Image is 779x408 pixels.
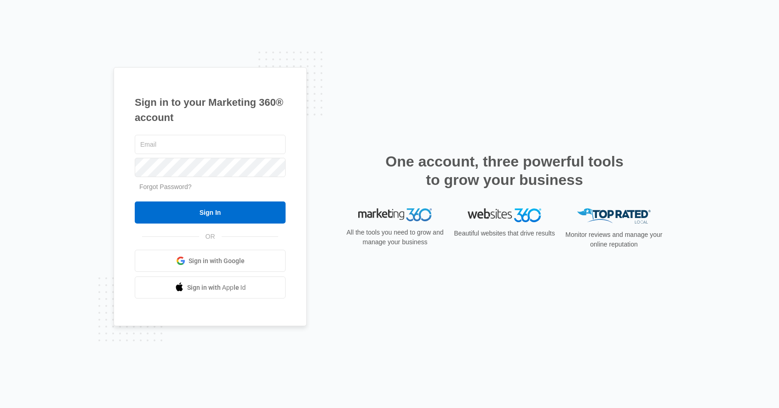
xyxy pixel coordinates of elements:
img: Top Rated Local [577,208,651,224]
a: Sign in with Google [135,250,286,272]
img: Websites 360 [468,208,541,222]
p: Beautiful websites that drive results [453,229,556,238]
a: Sign in with Apple Id [135,276,286,299]
a: Forgot Password? [139,183,192,190]
span: OR [199,232,222,241]
p: Monitor reviews and manage your online reputation [562,230,665,249]
h2: One account, three powerful tools to grow your business [383,152,626,189]
h1: Sign in to your Marketing 360® account [135,95,286,125]
img: Marketing 360 [358,208,432,221]
span: Sign in with Apple Id [187,283,246,293]
input: Sign In [135,201,286,224]
p: All the tools you need to grow and manage your business [344,228,447,247]
span: Sign in with Google [189,256,245,266]
input: Email [135,135,286,154]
